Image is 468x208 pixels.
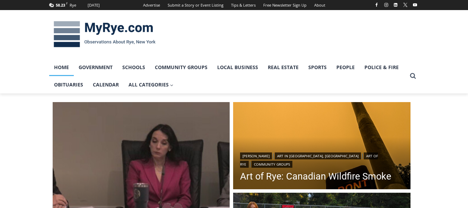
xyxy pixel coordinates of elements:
span: All Categories [129,81,174,89]
a: YouTube [411,1,419,9]
nav: Primary Navigation [49,59,407,94]
img: MyRye.com [49,16,160,52]
a: Government [74,59,117,76]
a: Schools [117,59,150,76]
span: F [66,1,68,5]
a: People [332,59,360,76]
a: Community Groups [150,59,212,76]
a: Linkedin [391,1,400,9]
a: Calendar [88,76,124,93]
a: [PERSON_NAME] [240,152,272,159]
a: Police & Fire [360,59,404,76]
a: X [401,1,409,9]
a: Obituaries [49,76,88,93]
a: Facebook [372,1,381,9]
a: Community Groups [251,161,292,168]
a: Instagram [382,1,390,9]
a: Art in [GEOGRAPHIC_DATA], [GEOGRAPHIC_DATA] [275,152,361,159]
img: [PHOTO: Canadian Wildfire Smoke. Few ventured out unmasked as the skies turned an eerie orange in... [233,102,410,191]
a: Real Estate [263,59,303,76]
a: Home [49,59,74,76]
button: View Search Form [407,70,419,82]
span: 58.23 [56,2,65,8]
a: Sports [303,59,332,76]
div: Rye [70,2,76,8]
a: All Categories [124,76,178,93]
a: Art of Rye: Canadian Wildfire Smoke [240,171,404,182]
div: | | | [240,151,404,168]
a: Read More Art of Rye: Canadian Wildfire Smoke [233,102,410,191]
a: Local Business [212,59,263,76]
div: [DATE] [88,2,100,8]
